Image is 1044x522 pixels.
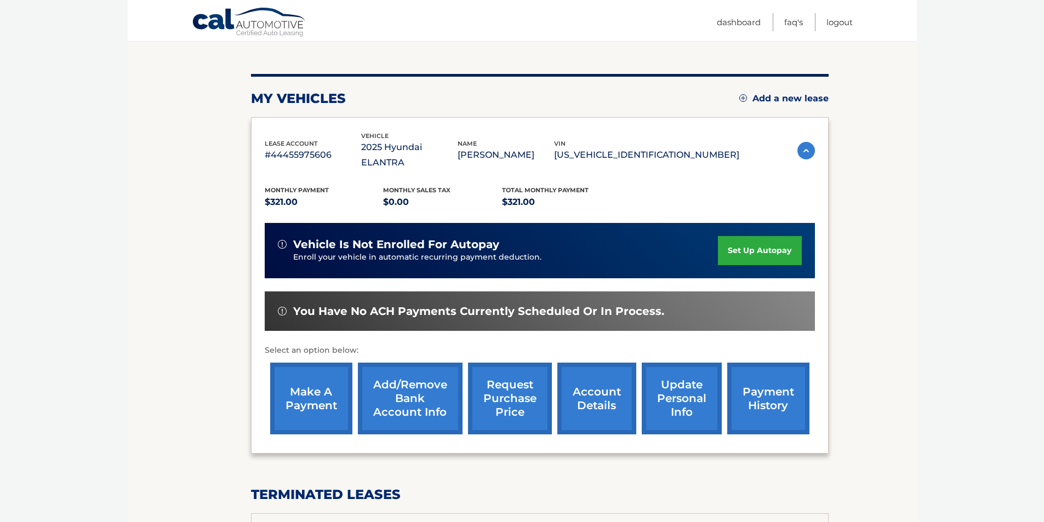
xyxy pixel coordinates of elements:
h2: my vehicles [251,90,346,107]
span: Total Monthly Payment [502,186,589,194]
span: Monthly sales Tax [383,186,450,194]
img: alert-white.svg [278,240,287,249]
img: alert-white.svg [278,307,287,316]
a: Dashboard [717,13,761,31]
p: $0.00 [383,194,502,210]
p: Select an option below: [265,344,815,357]
a: request purchase price [468,363,552,434]
p: $321.00 [265,194,384,210]
p: 2025 Hyundai ELANTRA [361,140,458,170]
img: add.svg [739,94,747,102]
a: Cal Automotive [192,7,307,39]
p: $321.00 [502,194,621,210]
img: accordion-active.svg [797,142,815,159]
span: vin [554,140,566,147]
p: #44455975606 [265,147,361,163]
h2: terminated leases [251,486,829,503]
p: [PERSON_NAME] [458,147,554,163]
p: [US_VEHICLE_IDENTIFICATION_NUMBER] [554,147,739,163]
a: Add/Remove bank account info [358,363,463,434]
span: Monthly Payment [265,186,329,194]
a: update personal info [642,363,722,434]
a: FAQ's [784,13,803,31]
span: lease account [265,140,318,147]
a: set up autopay [718,236,801,265]
a: account details [557,363,636,434]
a: Add a new lease [739,93,829,104]
span: vehicle [361,132,389,140]
span: name [458,140,477,147]
a: make a payment [270,363,352,434]
a: payment history [727,363,809,434]
span: You have no ACH payments currently scheduled or in process. [293,305,664,318]
span: vehicle is not enrolled for autopay [293,238,499,251]
a: Logout [826,13,853,31]
p: Enroll your vehicle in automatic recurring payment deduction. [293,251,718,263]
